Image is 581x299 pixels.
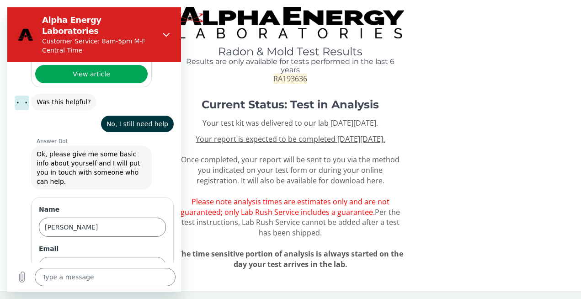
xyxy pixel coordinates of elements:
span: Please note analysis times are estimates only and are not guaranteed; only Lab Rush Service inclu... [181,197,389,217]
h2: Alpha Energy Laboratories [35,7,146,29]
img: TightCrop.jpg [177,7,404,38]
span: No, I still need help [99,113,161,120]
span: Was this helpful? [29,91,84,98]
span: Per the test instructions, Lab Rush Service cannot be added after a test has been shipped. [181,207,400,238]
u: Your report is expected to be completed [DATE][DATE]. [196,134,385,144]
p: Your test kit was delivered to our lab [DATE][DATE]. [177,118,404,128]
h4: Results are only available for tests performed in the last 6 years [177,58,404,74]
label: Name [32,198,159,207]
strong: Current Status: Test in Analysis [202,98,379,111]
span: View article [65,61,103,72]
span: The time sensitive portion of analysis is always started on the day your test arrives in the lab. [177,249,403,269]
a: View article: 'How long until my results are ready?' [28,58,140,76]
button: Upload file [5,261,24,279]
label: Email [32,237,159,246]
span: Ok, please give me some basic info about yourself and I will put you in touch with someone who ca... [29,143,135,178]
span: RA193636 [273,74,307,84]
iframe: To enrich screen reader interactions, please activate Accessibility in Grammarly extension settings [7,7,181,292]
span: Once completed, your report will be sent to you via the method you indicated on your test form or... [181,134,400,238]
h1: Radon & Mold Test Results [177,46,404,58]
p: Answer Bot [29,130,174,138]
button: Close [150,18,168,37]
p: Customer Service: 8am-5pm M-F Central Time [35,29,146,48]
